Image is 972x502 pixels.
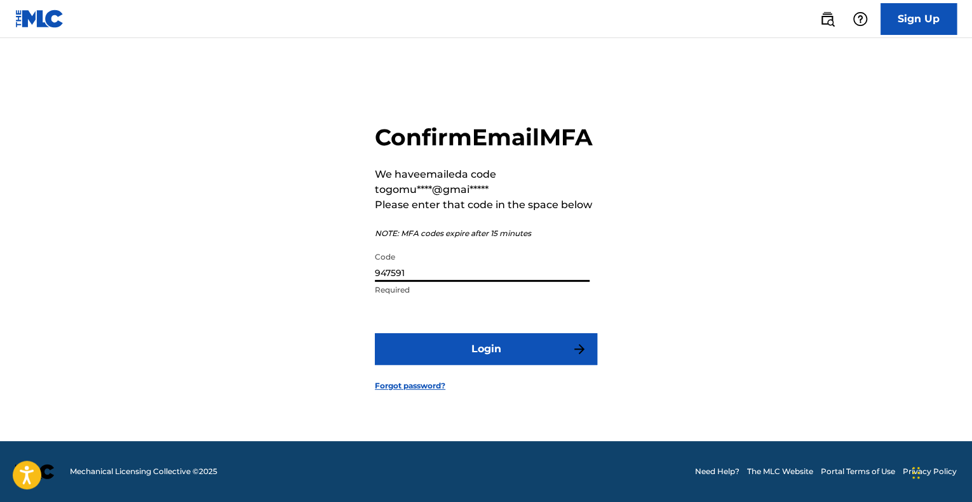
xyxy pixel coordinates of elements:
[847,6,873,32] div: Help
[375,197,597,213] p: Please enter that code in the space below
[814,6,840,32] a: Public Search
[375,333,597,365] button: Login
[903,466,957,477] a: Privacy Policy
[747,466,813,477] a: The MLC Website
[15,10,64,28] img: MLC Logo
[375,228,597,239] p: NOTE: MFA codes expire after 15 minutes
[820,11,835,27] img: search
[908,441,972,502] iframe: Chat Widget
[853,11,868,27] img: help
[70,466,217,477] span: Mechanical Licensing Collective © 2025
[695,466,739,477] a: Need Help?
[15,464,55,479] img: logo
[375,123,597,152] h2: Confirm Email MFA
[912,454,920,492] div: Drag
[821,466,895,477] a: Portal Terms of Use
[375,284,590,296] p: Required
[572,341,587,357] img: f7272a7cc735f4ea7f67.svg
[375,380,445,392] a: Forgot password?
[881,3,957,35] a: Sign Up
